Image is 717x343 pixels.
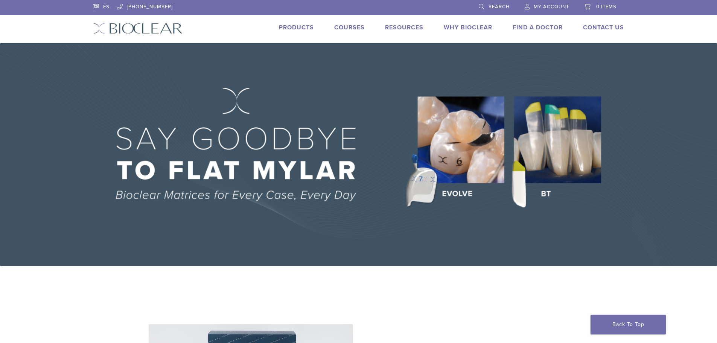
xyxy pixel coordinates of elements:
[513,24,563,31] a: Find A Doctor
[489,4,510,10] span: Search
[279,24,314,31] a: Products
[93,23,183,34] img: Bioclear
[591,315,666,334] a: Back To Top
[596,4,617,10] span: 0 items
[385,24,423,31] a: Resources
[583,24,624,31] a: Contact Us
[334,24,365,31] a: Courses
[534,4,569,10] span: My Account
[444,24,492,31] a: Why Bioclear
